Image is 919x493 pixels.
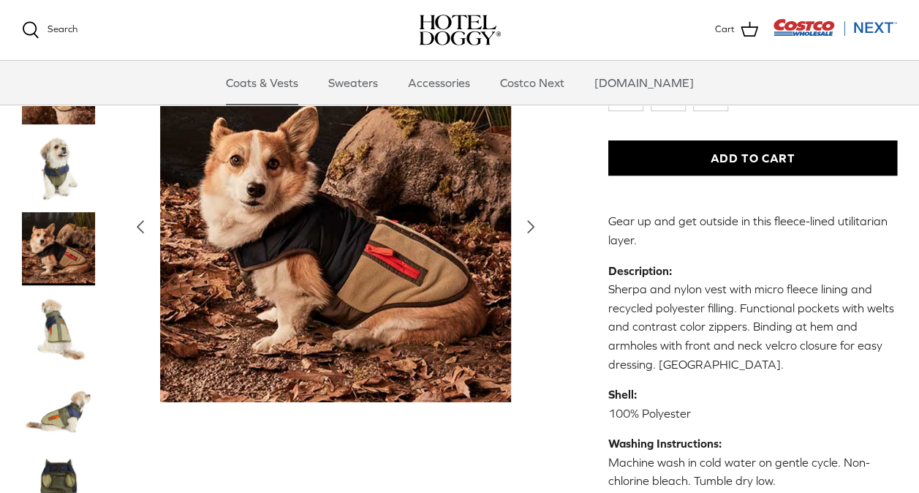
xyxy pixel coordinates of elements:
[608,388,637,401] strong: Shell:
[213,61,311,105] a: Coats & Vests
[124,210,156,242] button: Previous
[22,131,95,204] a: Thumbnail Link
[581,61,707,105] a: [DOMAIN_NAME]
[608,437,722,450] strong: Washing Instructions:
[608,212,897,249] p: Gear up and get outside in this fleece-lined utilitarian layer.
[395,61,483,105] a: Accessories
[715,20,758,39] a: Cart
[22,372,95,445] a: Thumbnail Link
[773,18,897,37] img: Costco Next
[608,385,897,423] p: 100% Polyester
[487,61,578,105] a: Costco Next
[715,22,735,37] span: Cart
[419,15,501,45] a: hoteldoggy.com hoteldoggycom
[608,262,897,375] p: Sherpa and nylon vest with micro fleece lining and recycled polyester filling. Functional pockets...
[773,28,897,39] a: Visit Costco Next
[608,264,672,277] strong: Description:
[608,140,897,176] button: Add to Cart
[22,211,95,285] a: Thumbnail Link
[124,50,547,402] a: Show Gallery
[315,61,391,105] a: Sweaters
[608,434,897,491] p: Machine wash in cold water on gentle cycle. Non-chlorine bleach. Tumble dry low.
[419,15,501,45] img: hoteldoggycom
[22,292,95,365] a: Thumbnail Link
[515,210,547,242] button: Next
[22,21,77,39] a: Search
[48,23,77,34] span: Search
